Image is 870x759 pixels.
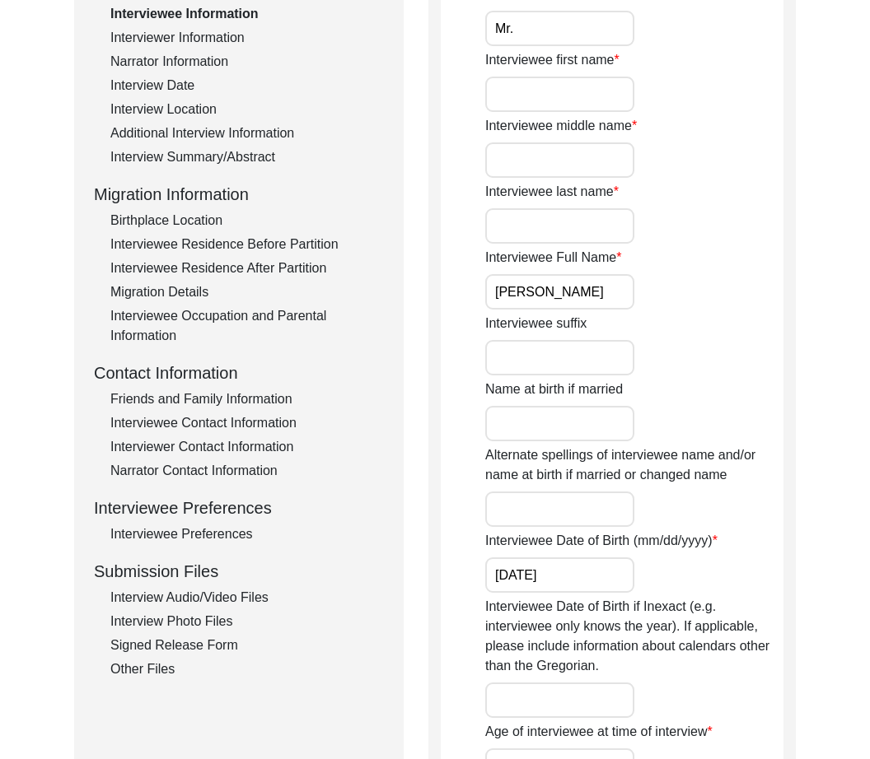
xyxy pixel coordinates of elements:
div: Interview Audio/Video Files [110,588,384,608]
label: Interviewee middle name [485,116,637,136]
div: Interview Location [110,100,384,119]
div: Interviewee Residence Before Partition [110,235,384,254]
label: Interviewee Date of Birth (mm/dd/yyyy) [485,531,718,551]
label: Interviewee first name [485,50,620,70]
div: Interviewee Residence After Partition [110,258,384,278]
label: Age of interviewee at time of interview [485,722,713,742]
div: Other Files [110,659,384,679]
div: Interviewer Contact Information [110,437,384,457]
div: Signed Release Form [110,636,384,655]
div: Additional Interview Information [110,123,384,143]
label: Interviewee Full Name [485,248,621,268]
div: Interview Summary/Abstract [110,147,384,167]
div: Birthplace Location [110,211,384,230]
div: Interviewee Information [110,4,384,24]
div: Interviewee Preferences [94,496,384,520]
div: Narrator Information [110,52,384,72]
div: Interview Date [110,76,384,95]
label: Interviewee Date of Birth if Inexact (e.g. interviewee only knows the year). If applicable, pleas... [485,597,783,676]
div: Submission Files [94,559,384,584]
div: Interview Photo Files [110,612,384,631]
label: Alternate spellings of interviewee name and/or name at birth if married or changed name [485,445,783,485]
div: Interviewee Preferences [110,524,384,544]
label: Interviewee last name [485,182,619,202]
div: Migration Details [110,282,384,302]
div: Contact Information [94,361,384,385]
div: Interviewee Contact Information [110,413,384,433]
div: Narrator Contact Information [110,461,384,481]
label: Name at birth if married [485,379,623,399]
div: Migration Information [94,182,384,207]
label: Interviewee suffix [485,314,587,333]
div: Interviewer Information [110,28,384,48]
div: Friends and Family Information [110,389,384,409]
div: Interviewee Occupation and Parental Information [110,306,384,346]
